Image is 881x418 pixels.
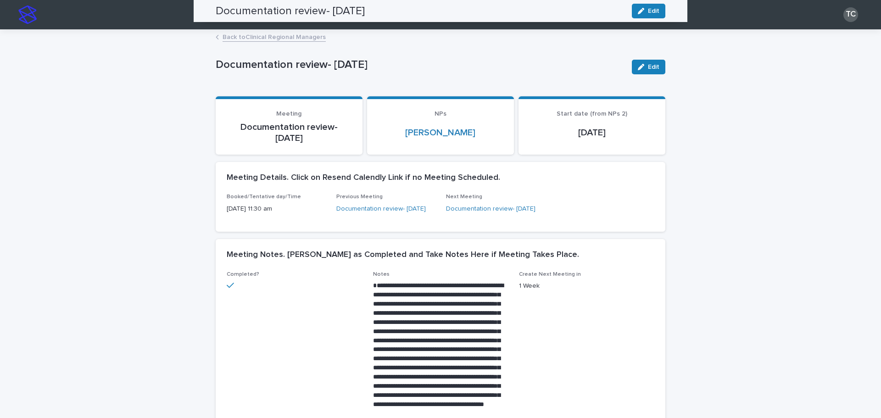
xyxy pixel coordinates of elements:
p: Documentation review- [DATE] [227,122,351,144]
span: Start date (from NPs 2) [557,111,627,117]
p: [DATE] 11:30 am [227,204,325,214]
img: stacker-logo-s-only.png [18,6,37,24]
span: Completed? [227,272,259,277]
span: Edit [648,64,659,70]
span: Meeting [276,111,301,117]
span: NPs [435,111,446,117]
a: [PERSON_NAME] [405,127,475,138]
p: Documentation review- [DATE] [216,58,625,72]
p: [DATE] [530,127,654,138]
span: Previous Meeting [336,194,383,200]
span: Next Meeting [446,194,482,200]
a: Back toClinical Regional Managers [223,31,326,42]
span: Notes [373,272,390,277]
h2: Meeting Details. Click on Resend Calendly Link if no Meeting Scheduled. [227,173,500,183]
span: Create Next Meeting in [519,272,581,277]
h2: Meeting Notes. [PERSON_NAME] as Completed and Take Notes Here if Meeting Takes Place. [227,250,579,260]
p: 1 Week [519,281,654,291]
a: Documentation review- [DATE] [446,204,535,214]
div: TC [843,7,858,22]
button: Edit [632,60,665,74]
span: Booked/Tentative day/Time [227,194,301,200]
a: Documentation review- [DATE] [336,204,426,214]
